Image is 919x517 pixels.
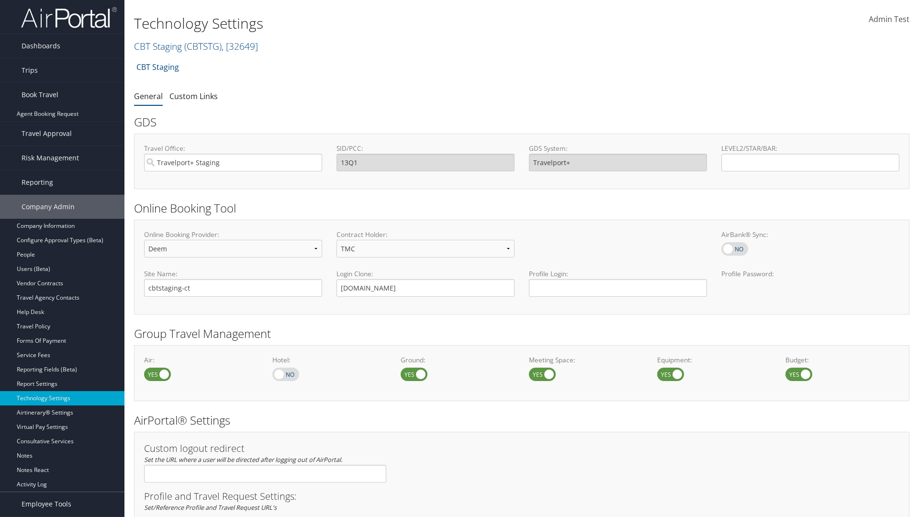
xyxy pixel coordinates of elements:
h2: Group Travel Management [134,326,909,342]
h3: Profile and Travel Request Settings: [144,492,899,501]
label: Budget: [785,355,899,365]
a: Admin Test [869,5,909,34]
span: Reporting [22,170,53,194]
label: Meeting Space: [529,355,643,365]
span: Risk Management [22,146,79,170]
input: Profile Login: [529,279,707,297]
a: CBT Staging [134,40,258,53]
label: AirBank® Sync: [721,230,899,239]
label: Hotel: [272,355,386,365]
span: Trips [22,58,38,82]
label: Profile Password: [721,269,899,296]
span: Admin Test [869,14,909,24]
label: AirBank® Sync [721,242,748,256]
span: Company Admin [22,195,75,219]
a: Custom Links [169,91,218,101]
label: Contract Holder: [336,230,515,239]
label: Air: [144,355,258,365]
h3: Custom logout redirect [144,444,386,453]
a: General [134,91,163,101]
span: Employee Tools [22,492,71,516]
h2: AirPortal® Settings [134,412,909,428]
span: ( CBTSTG ) [184,40,222,53]
h2: GDS [134,114,902,130]
em: Set the URL where a user will be directed after logging out of AirPortal. [144,455,342,464]
em: Set/Reference Profile and Travel Request URL's [144,503,277,512]
a: CBT Staging [136,57,179,77]
span: Travel Approval [22,122,72,146]
span: , [ 32649 ] [222,40,258,53]
label: LEVEL2/STAR/BAR: [721,144,899,153]
h2: Online Booking Tool [134,200,909,216]
label: Site Name: [144,269,322,279]
label: Profile Login: [529,269,707,296]
label: Ground: [401,355,515,365]
span: Book Travel [22,83,58,107]
h1: Technology Settings [134,13,651,34]
label: Online Booking Provider: [144,230,322,239]
span: Dashboards [22,34,60,58]
label: Travel Office: [144,144,322,153]
label: SID/PCC: [336,144,515,153]
label: Equipment: [657,355,771,365]
label: Login Clone: [336,269,515,279]
img: airportal-logo.png [21,6,117,29]
label: GDS System: [529,144,707,153]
